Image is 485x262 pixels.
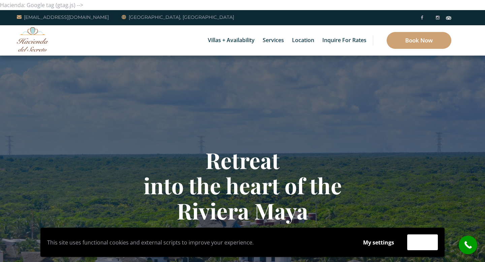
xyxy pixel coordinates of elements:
[289,25,318,56] a: Location
[319,25,370,56] a: Inquire for Rates
[459,236,477,254] a: call
[387,32,451,49] a: Book Now
[204,25,258,56] a: Villas + Availability
[17,27,49,52] img: Awesome Logo
[446,16,451,20] img: Tripadvisor_logomark.svg
[17,13,109,21] a: [EMAIL_ADDRESS][DOMAIN_NAME]
[45,148,440,223] h1: Retreat into the heart of the Riviera Maya
[407,234,438,250] button: Accept
[47,237,350,248] p: This site uses functional cookies and external scripts to improve your experience.
[357,235,400,250] button: My settings
[122,13,234,21] a: [GEOGRAPHIC_DATA], [GEOGRAPHIC_DATA]
[460,237,476,253] i: call
[259,25,287,56] a: Services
